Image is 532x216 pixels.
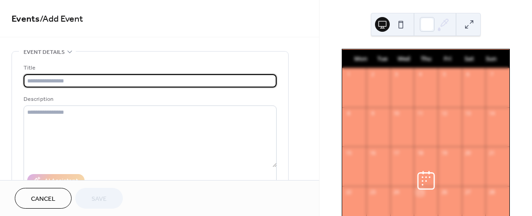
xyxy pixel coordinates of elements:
[488,149,495,156] div: 21
[345,189,352,196] div: 22
[415,50,437,68] div: Thu
[417,149,423,156] div: 18
[393,110,400,117] div: 10
[12,10,40,28] a: Events
[345,71,352,78] div: 1
[369,149,376,156] div: 16
[480,50,502,68] div: Sun
[24,47,65,57] span: Event details
[31,194,55,204] span: Cancel
[371,50,393,68] div: Tue
[488,110,495,117] div: 14
[465,71,472,78] div: 6
[393,189,400,196] div: 24
[345,149,352,156] div: 15
[465,110,472,117] div: 13
[350,50,371,68] div: Mon
[441,189,447,196] div: 26
[465,189,472,196] div: 27
[417,71,423,78] div: 4
[488,71,495,78] div: 7
[488,189,495,196] div: 28
[393,71,400,78] div: 3
[15,188,72,209] button: Cancel
[417,110,423,117] div: 11
[441,110,447,117] div: 12
[369,110,376,117] div: 9
[393,149,400,156] div: 17
[369,189,376,196] div: 23
[345,110,352,117] div: 8
[465,149,472,156] div: 20
[437,50,459,68] div: Fri
[417,189,423,196] div: 25
[393,50,415,68] div: Wed
[441,71,447,78] div: 5
[24,63,275,73] div: Title
[369,71,376,78] div: 2
[459,50,480,68] div: Sat
[24,94,275,104] div: Description
[40,10,83,28] span: / Add Event
[441,149,447,156] div: 19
